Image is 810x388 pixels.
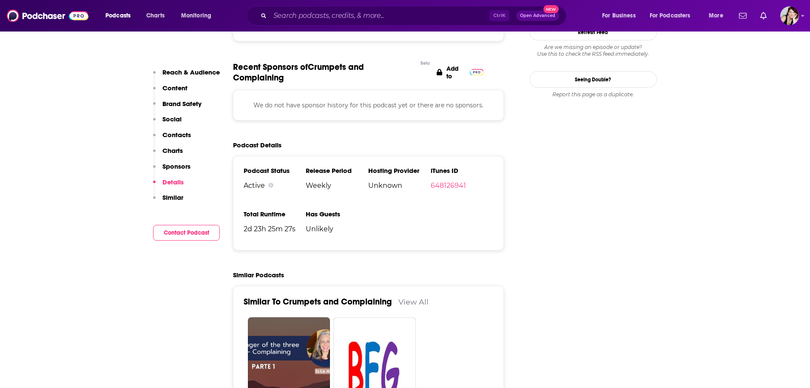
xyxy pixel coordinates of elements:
span: 2d 23h 25m 27s [244,225,306,233]
p: Add to [446,65,466,80]
span: Logged in as tracy29121 [780,6,799,25]
h3: Hosting Provider [368,167,431,175]
button: open menu [703,9,734,23]
span: More [709,10,723,22]
a: Similar To Crumpets and Complaining [244,296,392,307]
div: Beta [421,60,430,66]
span: Open Advanced [520,14,555,18]
button: Charts [153,147,183,162]
button: Similar [153,193,183,209]
button: open menu [99,9,142,23]
span: Unlikely [306,225,368,233]
h2: Podcast Details [233,141,281,149]
button: Open AdvancedNew [516,11,559,21]
h3: Podcast Status [244,167,306,175]
a: Show notifications dropdown [736,9,750,23]
button: Refresh Feed [529,24,657,40]
span: Ctrl K [489,10,509,21]
input: Search podcasts, credits, & more... [270,9,489,23]
button: Social [153,115,182,131]
a: Charts [141,9,170,23]
span: Recent Sponsors of Crumpets and Complaining [233,62,416,83]
span: Weekly [306,181,368,190]
div: Active [244,181,306,190]
h2: Similar Podcasts [233,271,284,279]
button: Contacts [153,131,191,147]
button: open menu [175,9,222,23]
span: Unknown [368,181,431,190]
div: Report this page as a duplicate. [529,91,657,98]
p: Reach & Audience [162,68,220,76]
a: Show notifications dropdown [757,9,770,23]
p: Details [162,178,184,186]
p: Charts [162,147,183,155]
button: Sponsors [153,162,190,178]
p: Social [162,115,182,123]
button: Show profile menu [780,6,799,25]
span: Charts [146,10,165,22]
img: Podchaser - Follow, Share and Rate Podcasts [7,8,88,24]
span: For Business [602,10,636,22]
h3: Has Guests [306,210,368,218]
button: open menu [596,9,646,23]
div: Are we missing an episode or update? Use this to check the RSS feed immediately. [529,44,657,57]
p: Contacts [162,131,191,139]
h3: Release Period [306,167,368,175]
a: Seeing Double? [529,71,657,88]
img: User Profile [780,6,799,25]
span: Podcasts [105,10,131,22]
span: Monitoring [181,10,211,22]
span: New [543,5,559,13]
a: Add to [437,62,484,83]
button: open menu [644,9,703,23]
h3: iTunes ID [431,167,493,175]
button: Content [153,84,188,100]
p: Brand Safety [162,100,202,108]
span: For Podcasters [650,10,691,22]
button: Reach & Audience [153,68,220,84]
button: Brand Safety [153,100,202,115]
button: Contact Podcast [153,225,220,241]
p: Content [162,84,188,92]
button: Details [153,178,184,194]
div: Search podcasts, credits, & more... [255,6,574,26]
p: Similar [162,193,183,201]
h3: Total Runtime [244,210,306,218]
p: Sponsors [162,162,190,170]
a: 648126941 [431,181,466,190]
a: View All [398,297,429,306]
p: We do not have sponsor history for this podcast yet or there are no sponsors. [244,101,494,110]
img: Pro Logo [470,69,484,75]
